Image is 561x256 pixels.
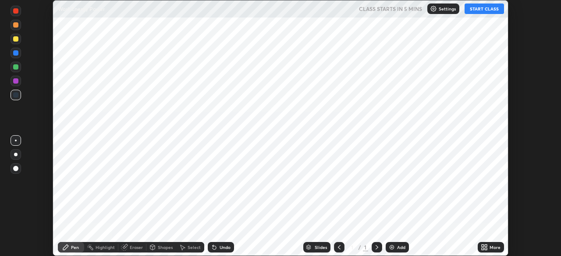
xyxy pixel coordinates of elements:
img: class-settings-icons [430,5,437,12]
div: Eraser [130,245,143,249]
div: 1 [363,243,368,251]
div: / [359,245,361,250]
div: Highlight [96,245,115,249]
div: Undo [220,245,231,249]
div: Shapes [158,245,173,249]
div: 1 [348,245,357,250]
img: add-slide-button [388,244,395,251]
div: Pen [71,245,79,249]
h5: CLASS STARTS IN 5 MINS [359,5,422,13]
div: Add [397,245,405,249]
button: START CLASS [465,4,504,14]
div: Slides [315,245,327,249]
div: Select [188,245,201,249]
p: Work Energy Power [58,5,105,12]
div: More [490,245,501,249]
p: Settings [439,7,456,11]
